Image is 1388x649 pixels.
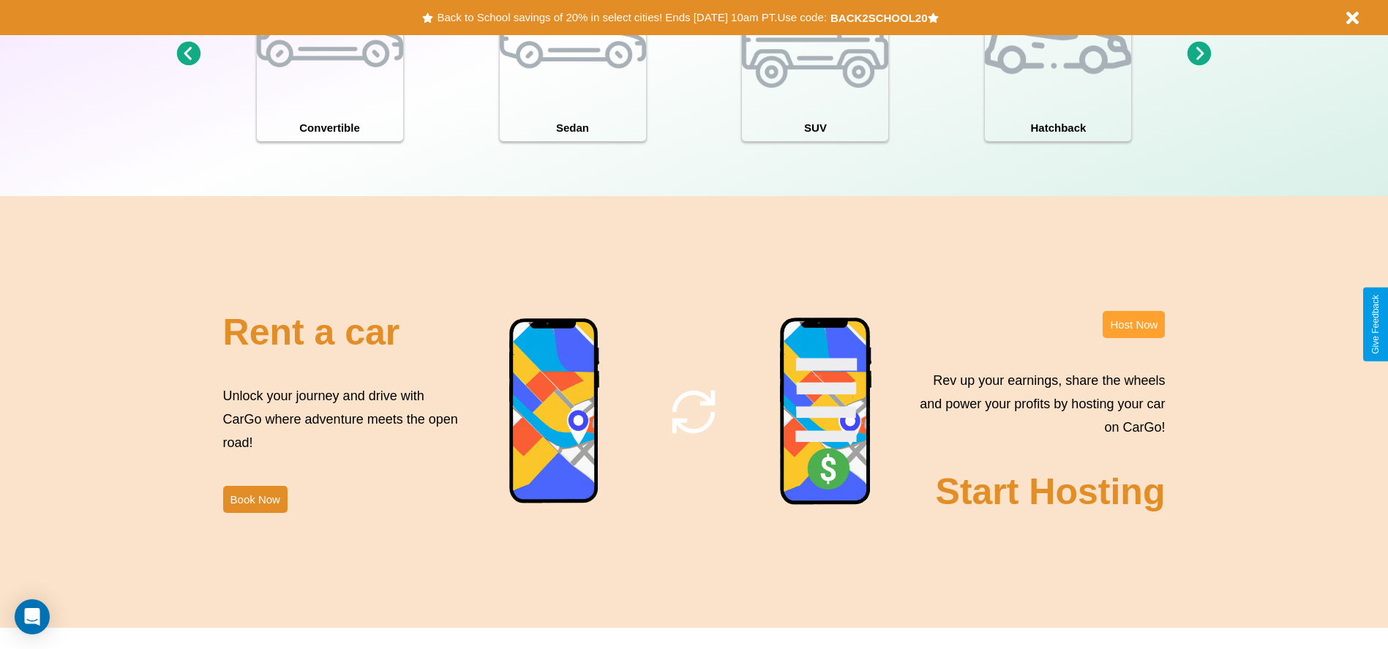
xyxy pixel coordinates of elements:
button: Host Now [1103,311,1165,338]
button: Back to School savings of 20% in select cities! Ends [DATE] 10am PT.Use code: [433,7,830,28]
h2: Start Hosting [936,470,1166,513]
h4: Sedan [500,114,646,141]
p: Unlock your journey and drive with CarGo where adventure meets the open road! [223,384,463,455]
p: Rev up your earnings, share the wheels and power your profits by hosting your car on CarGo! [911,369,1165,440]
button: Book Now [223,486,288,513]
img: phone [509,318,601,506]
h2: Rent a car [223,311,400,353]
h4: Convertible [257,114,403,141]
div: Give Feedback [1370,295,1381,354]
div: Open Intercom Messenger [15,599,50,634]
img: phone [779,317,873,507]
h4: SUV [742,114,888,141]
b: BACK2SCHOOL20 [830,12,928,24]
h4: Hatchback [985,114,1131,141]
